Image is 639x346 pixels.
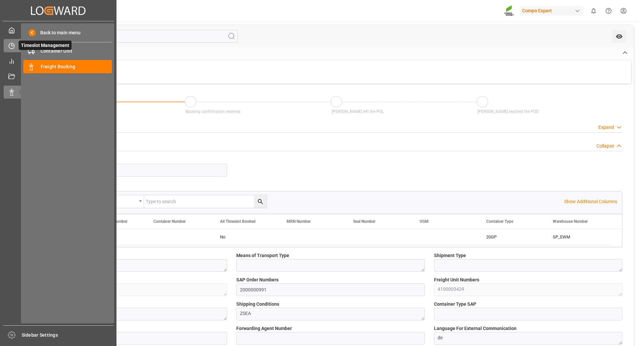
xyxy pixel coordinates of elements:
button: open menu [94,195,144,208]
span: VGM [420,219,429,224]
button: open menu [612,30,626,43]
p: Show Additional Columns [564,198,617,205]
div: Expand [598,124,614,131]
input: Search Fields [31,30,238,43]
img: Screenshot%202023-09-29%20at%2010.02.21.png_1712312052.png [504,5,515,17]
span: Shipping Conditions [236,301,279,308]
div: Press SPACE to select this row. [79,229,611,245]
input: Type to search [144,195,267,208]
span: Seal Number [353,219,375,224]
div: No [220,229,271,245]
textarea: 4100003429 [434,283,622,296]
span: Freight Booking [41,63,112,70]
span: [PERSON_NAME] reached the POD [478,109,539,114]
textarea: ZSEA [39,259,227,272]
button: Help Center [601,3,616,18]
span: Language For External Communication [434,325,517,332]
span: SAP Order Numbers [236,276,279,283]
a: Freight Booking [23,60,112,73]
span: Freight Unit Numbers [434,276,479,283]
span: All Timeslot Booked [220,219,256,224]
div: Collapse [596,143,614,150]
span: Container Type SAP [434,301,476,308]
span: MRN Number [287,219,311,224]
div: Compo Expert [520,6,583,16]
span: Container Unit [41,48,112,55]
a: My Cockpit [4,24,113,37]
a: Container Unit [23,45,112,58]
span: Back to main menu [36,29,81,36]
a: Timeslot ManagementTimeslot Management [4,39,113,52]
button: Compo Expert [520,4,586,17]
span: Forwarding Agent Number [236,325,292,332]
span: Shipment Type [434,252,466,259]
button: search button [254,195,267,208]
div: 20GP [486,229,537,245]
textarea: de [434,332,622,345]
textarea: ZSEA [236,308,425,320]
span: Means of Transport Type [236,252,289,259]
span: Sidebar Settings [22,332,114,339]
textarea: 8-2526 [39,283,227,296]
span: Booking confirmation received [186,109,240,114]
span: Timeslot Management [19,41,72,50]
span: Container Number [153,219,186,224]
span: [PERSON_NAME] left the POL [332,109,384,114]
span: Container Type [486,219,513,224]
div: Equals [98,196,137,204]
button: show 0 new notifications [586,3,601,18]
span: Warehouse Number [553,219,588,224]
div: SP_EWM [545,229,611,245]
